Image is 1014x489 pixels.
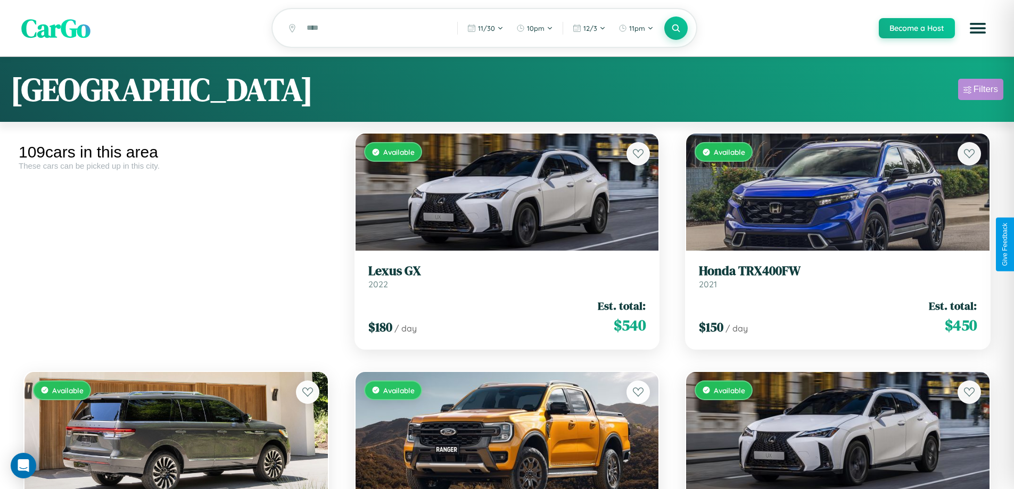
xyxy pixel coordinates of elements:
[478,24,495,32] span: 11 / 30
[629,24,645,32] span: 11pm
[368,263,646,279] h3: Lexus GX
[699,279,717,289] span: 2021
[726,323,748,334] span: / day
[613,20,659,37] button: 11pm
[699,263,977,289] a: Honda TRX400FW2021
[11,68,313,111] h1: [GEOGRAPHIC_DATA]
[511,20,558,37] button: 10pm
[974,84,998,95] div: Filters
[21,11,90,46] span: CarGo
[714,386,745,395] span: Available
[583,24,597,32] span: 12 / 3
[527,24,545,32] span: 10pm
[19,161,334,170] div: These cars can be picked up in this city.
[958,79,1003,100] button: Filters
[383,147,415,156] span: Available
[879,18,955,38] button: Become a Host
[598,298,646,313] span: Est. total:
[368,279,388,289] span: 2022
[1001,223,1009,266] div: Give Feedback
[699,318,723,336] span: $ 150
[383,386,415,395] span: Available
[614,314,646,336] span: $ 540
[368,318,392,336] span: $ 180
[19,143,334,161] div: 109 cars in this area
[462,20,509,37] button: 11/30
[11,453,36,478] div: Open Intercom Messenger
[394,323,417,334] span: / day
[963,13,993,43] button: Open menu
[699,263,977,279] h3: Honda TRX400FW
[52,386,84,395] span: Available
[714,147,745,156] span: Available
[945,314,977,336] span: $ 450
[368,263,646,289] a: Lexus GX2022
[567,20,611,37] button: 12/3
[929,298,977,313] span: Est. total:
